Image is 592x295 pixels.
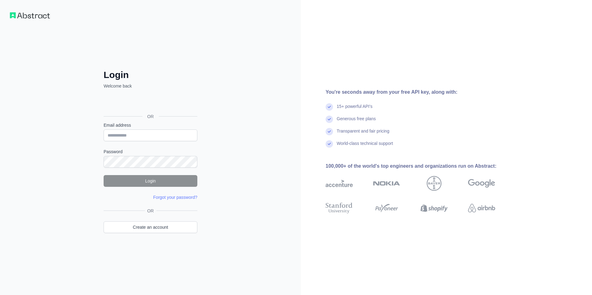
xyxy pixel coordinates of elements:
[326,88,515,96] div: You're seconds away from your free API key, along with:
[337,140,393,153] div: World-class technical support
[468,176,495,191] img: google
[145,208,156,214] span: OR
[104,175,197,187] button: Login
[326,162,515,170] div: 100,000+ of the world's top engineers and organizations run on Abstract:
[153,195,197,200] a: Forgot your password?
[104,221,197,233] a: Create an account
[104,69,197,80] h2: Login
[373,201,400,215] img: payoneer
[326,140,333,148] img: check mark
[326,128,333,135] img: check mark
[104,83,197,89] p: Welcome back
[326,116,333,123] img: check mark
[326,201,353,215] img: stanford university
[337,128,389,140] div: Transparent and fair pricing
[326,103,333,111] img: check mark
[373,176,400,191] img: nokia
[427,176,442,191] img: bayer
[468,201,495,215] img: airbnb
[142,113,159,120] span: OR
[337,116,376,128] div: Generous free plans
[104,122,197,128] label: Email address
[421,201,448,215] img: shopify
[104,149,197,155] label: Password
[10,12,50,18] img: Workflow
[326,176,353,191] img: accenture
[101,96,199,109] iframe: Кнопка "Войти с аккаунтом Google"
[337,103,372,116] div: 15+ powerful API's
